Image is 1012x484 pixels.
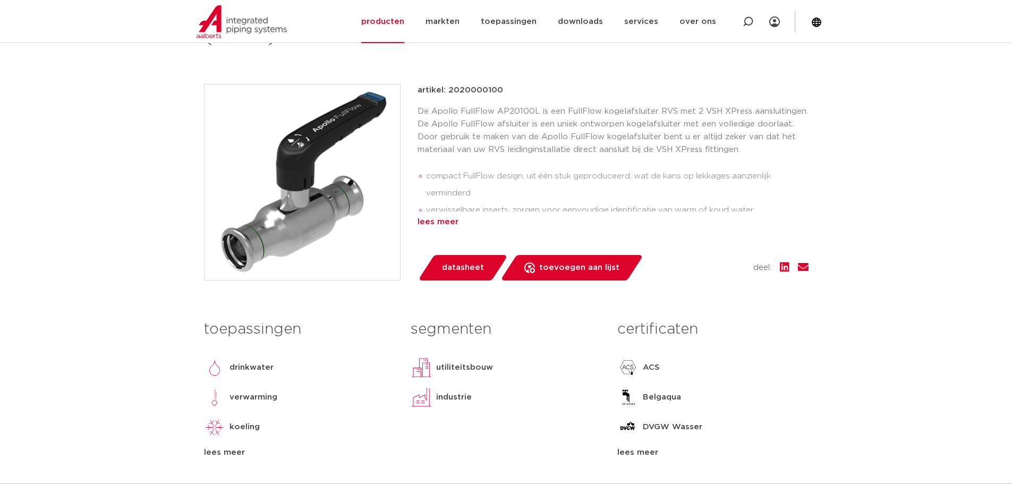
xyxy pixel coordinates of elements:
[426,168,809,202] li: compact FullFlow design, uit één stuk geproduceerd, wat de kans op lekkages aanzienlijk verminderd
[411,387,432,408] img: industrie
[205,84,400,280] img: Product Image for Apollo FullFlow RVS kogelafsluiter FF 22 (DN20) L-hendel
[617,357,639,378] img: ACS
[229,361,274,374] p: drinkwater
[418,255,508,281] a: datasheet
[426,202,809,219] li: verwisselbare inserts, zorgen voor eenvoudige identificatie van warm of koud water
[411,357,432,378] img: utiliteitsbouw
[418,84,503,97] p: artikel: 2020000100
[204,357,225,378] img: drinkwater
[436,391,472,404] p: industrie
[418,105,809,156] p: De Apollo FullFlow AP20100L is een FullFlow kogelafsluiter RVS met 2 VSH XPress aansluitingen. De...
[617,319,808,340] h3: certificaten
[643,421,702,434] p: DVGW Wasser
[204,417,225,438] img: koeling
[539,259,619,276] span: toevoegen aan lijst
[229,391,277,404] p: verwarming
[204,387,225,408] img: verwarming
[204,446,395,459] div: lees meer
[643,391,681,404] p: Belgaqua
[418,216,809,228] div: lees meer
[753,261,771,274] span: deel:
[204,319,395,340] h3: toepassingen
[442,259,484,276] span: datasheet
[229,421,260,434] p: koeling
[617,446,808,459] div: lees meer
[436,361,493,374] p: utiliteitsbouw
[617,417,639,438] img: DVGW Wasser
[643,361,660,374] p: ACS
[411,319,601,340] h3: segmenten
[617,387,639,408] img: Belgaqua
